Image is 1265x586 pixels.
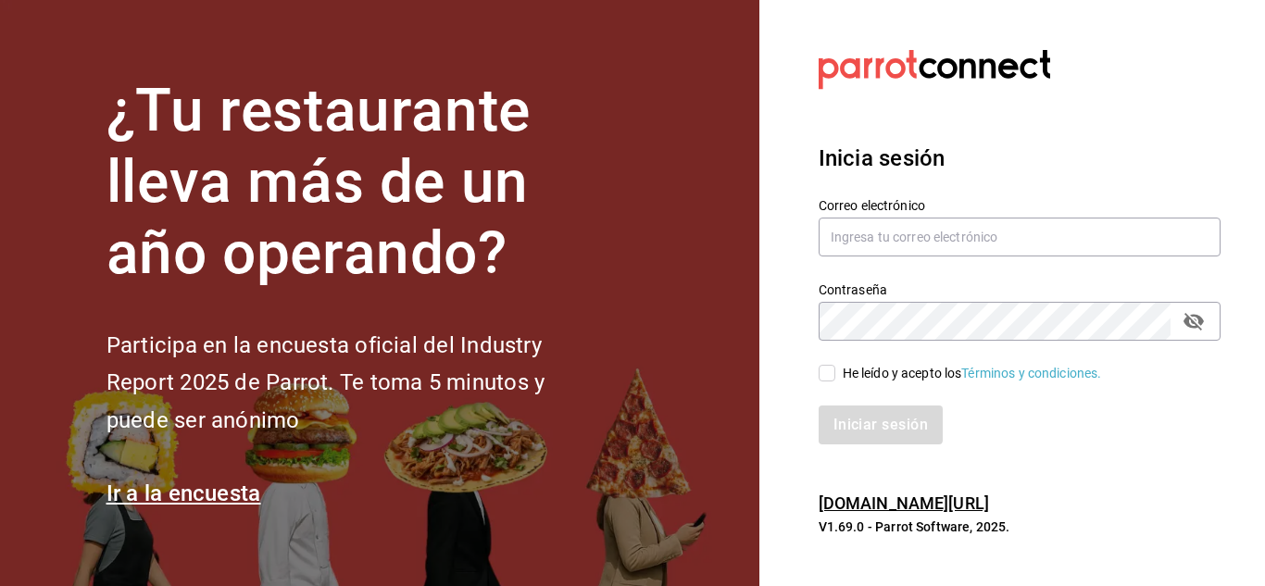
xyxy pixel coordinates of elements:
h2: Participa en la encuesta oficial del Industry Report 2025 de Parrot. Te toma 5 minutos y puede se... [106,327,607,440]
button: passwordField [1178,305,1209,337]
input: Ingresa tu correo electrónico [819,218,1221,256]
h3: Inicia sesión [819,142,1221,175]
a: [DOMAIN_NAME][URL] [819,493,989,513]
a: Ir a la encuesta [106,480,261,506]
h1: ¿Tu restaurante lleva más de un año operando? [106,76,607,289]
div: He leído y acepto los [843,364,1102,383]
p: V1.69.0 - Parrot Software, 2025. [819,517,1221,536]
label: Contraseña [819,283,1221,296]
a: Términos y condiciones. [961,366,1101,380]
label: Correo electrónico [819,199,1221,212]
